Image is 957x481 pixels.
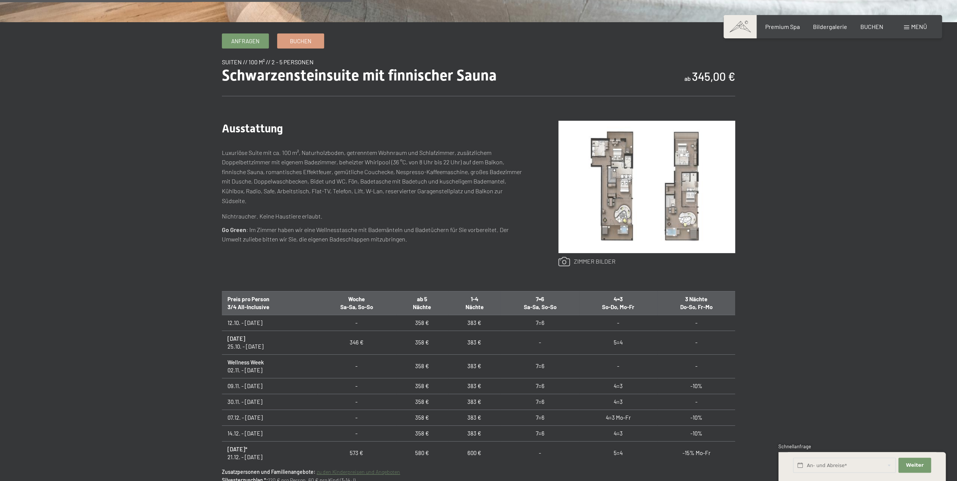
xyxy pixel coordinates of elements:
[317,425,396,441] td: -
[579,291,657,315] th: 4=3 So-Do, Mo-Fr
[657,331,735,354] td: -
[222,225,528,244] p: : Im Zimmer haben wir eine Wellnesstasche mit Bademänteln und Badetüchern für Sie vorbereitet. De...
[558,121,735,253] img: Schwarzensteinsuite mit finnischer Sauna
[579,410,657,425] td: 4=3 Mo-Fr
[692,70,735,83] b: 345,00 €
[657,441,735,465] td: -15% Mo-Fr
[317,315,396,331] td: -
[227,446,247,452] strong: [DATE]*
[278,34,324,48] a: Buchen
[396,331,448,354] td: 358 €
[657,410,735,425] td: -10%
[500,394,579,410] td: 7=6
[448,410,500,425] td: 383 €
[222,315,317,331] td: 12.10. - [DATE]
[317,354,396,378] td: -
[500,425,579,441] td: 7=6
[396,315,448,331] td: 358 €
[317,410,396,425] td: -
[579,331,657,354] td: 5=4
[317,331,396,354] td: 346 €
[684,75,691,82] span: ab
[657,354,735,378] td: -
[222,354,317,378] td: 02.11. - [DATE]
[317,441,396,465] td: 573 €
[396,291,448,315] th: ab 5 Nächte
[448,394,500,410] td: 383 €
[222,122,283,135] span: Ausstattung
[657,394,735,410] td: -
[227,335,245,342] strong: [DATE]
[500,410,579,425] td: 7=6
[579,378,657,394] td: 4=3
[317,469,400,475] a: zu den Kinderpreisen und Angeboten
[778,443,811,449] span: Schnellanfrage
[222,58,314,65] span: Suiten // 100 m² // 2 - 5 Personen
[222,425,317,441] td: 14.12. - [DATE]
[222,469,315,475] strong: Zusatzpersonen und Familienangebote:
[222,441,317,465] td: 21.12. - [DATE]
[396,425,448,441] td: 358 €
[657,378,735,394] td: -10%
[222,394,317,410] td: 30.11. - [DATE]
[813,23,847,30] a: Bildergalerie
[222,148,528,206] p: Luxuriöse Suite mit ca. 100 m², Naturholzboden, getrenntem Wohnraum und Schlafzimmer, zusätzliche...
[500,378,579,394] td: 7=6
[579,425,657,441] td: 4=3
[448,441,500,465] td: 600 €
[396,441,448,465] td: 580 €
[500,441,579,465] td: -
[579,441,657,465] td: 5=4
[227,359,264,366] strong: Wellness Week
[317,394,396,410] td: -
[396,354,448,378] td: 358 €
[500,354,579,378] td: 7=6
[500,315,579,331] td: 7=6
[317,291,396,315] th: Woche Sa-Sa, So-So
[765,23,799,30] a: Premium Spa
[448,291,500,315] th: 1-4 Nächte
[448,331,500,354] td: 383 €
[906,462,924,469] span: Weiter
[448,315,500,331] td: 383 €
[290,37,311,45] span: Buchen
[448,425,500,441] td: 383 €
[222,291,317,315] th: Preis pro Person 3/4 All-Inclusive
[231,37,259,45] span: Anfragen
[222,226,246,233] strong: Go Green
[396,378,448,394] td: 358 €
[222,410,317,425] td: 07.12. - [DATE]
[657,291,735,315] th: 3 Nächte Do-So, Fr-Mo
[579,394,657,410] td: 4=3
[222,67,497,84] span: Schwarzensteinsuite mit finnischer Sauna
[222,34,268,48] a: Anfragen
[317,378,396,394] td: -
[579,354,657,378] td: -
[579,315,657,331] td: -
[657,315,735,331] td: -
[396,394,448,410] td: 358 €
[448,354,500,378] td: 383 €
[911,23,927,30] span: Menü
[448,378,500,394] td: 383 €
[222,331,317,354] td: 25.10. - [DATE]
[500,331,579,354] td: -
[500,291,579,315] th: 7=6 Sa-Sa, So-So
[222,211,528,221] p: Nichtraucher. Keine Haustiere erlaubt.
[657,425,735,441] td: -10%
[396,410,448,425] td: 358 €
[898,458,931,473] button: Weiter
[860,23,883,30] a: BUCHEN
[222,378,317,394] td: 09.11. - [DATE]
